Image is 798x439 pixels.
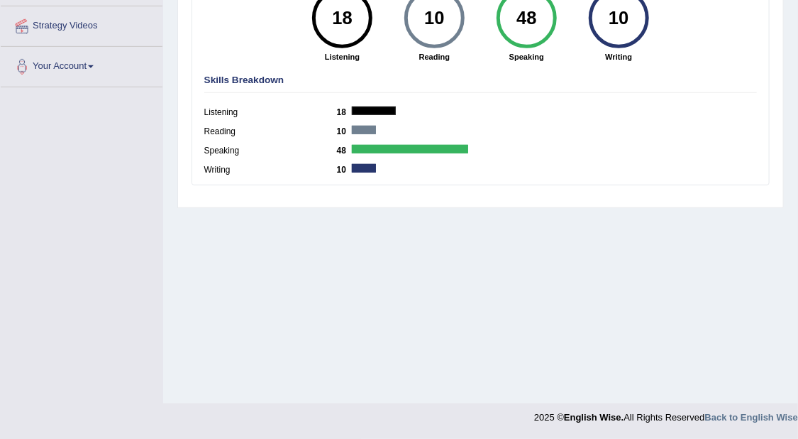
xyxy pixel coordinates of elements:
[579,51,659,63] strong: Writing
[204,107,337,119] label: Listening
[487,51,567,63] strong: Speaking
[564,412,624,423] strong: English Wise.
[534,403,798,424] div: 2025 © All Rights Reserved
[204,126,337,139] label: Reading
[394,51,475,63] strong: Reading
[204,145,337,158] label: Speaking
[1,47,162,82] a: Your Account
[1,6,162,42] a: Strategy Videos
[705,412,798,423] a: Back to English Wise
[337,107,353,117] b: 18
[337,165,353,175] b: 10
[337,146,353,156] b: 48
[302,51,382,63] strong: Listening
[204,75,758,86] h4: Skills Breakdown
[337,126,353,136] b: 10
[204,164,337,177] label: Writing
